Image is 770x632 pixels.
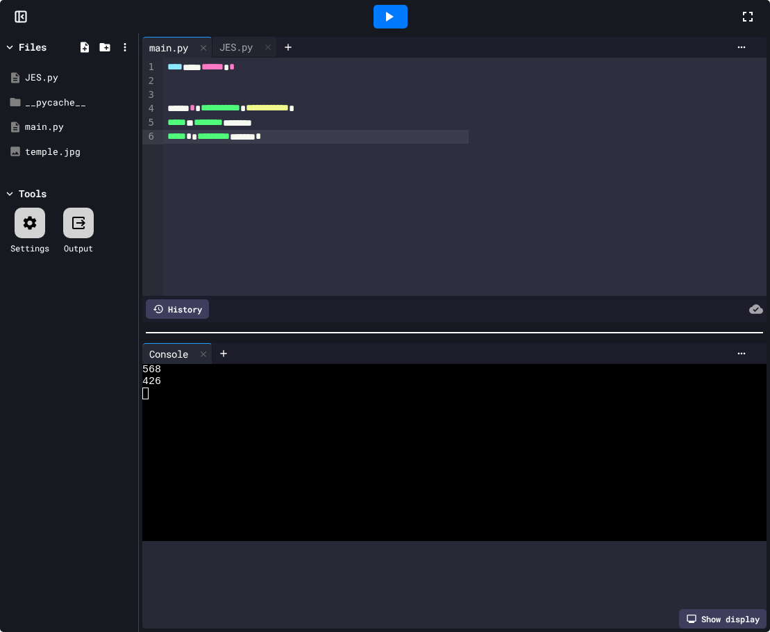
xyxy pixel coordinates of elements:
div: 3 [142,88,156,102]
span: 426 [142,376,161,388]
div: Chat with us now!Close [6,6,96,88]
div: 4 [142,102,156,116]
div: __pycache__ [25,96,133,110]
div: 6 [142,130,156,144]
div: 1 [142,60,156,74]
div: 2 [142,74,156,88]
div: 5 [142,116,156,130]
span: 568 [142,364,161,376]
div: History [146,299,209,319]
